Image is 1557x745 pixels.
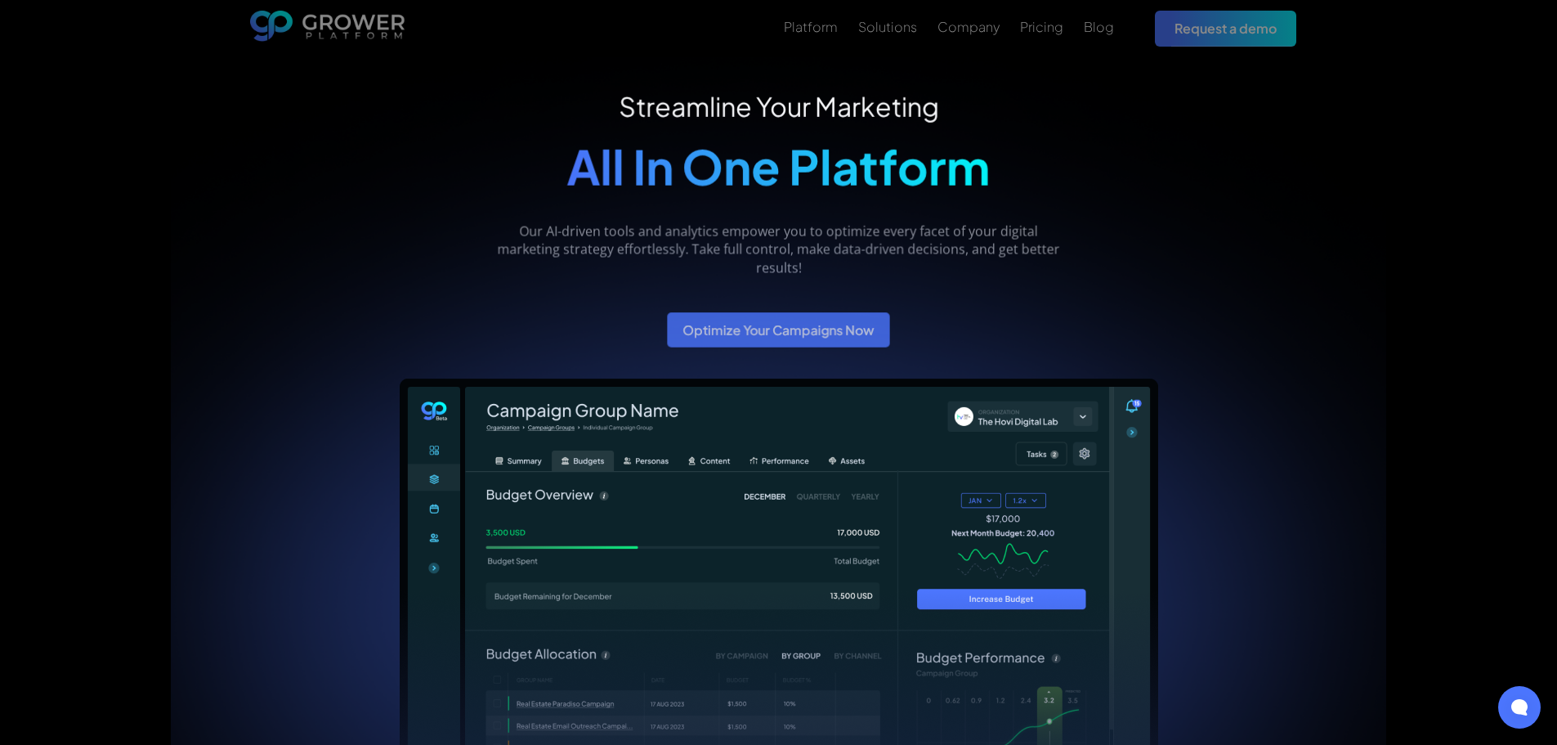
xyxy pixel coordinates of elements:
[1020,19,1063,34] div: Pricing
[937,17,1000,37] a: Company
[858,19,917,34] div: Solutions
[667,312,889,348] a: Optimize Your Campaigns Now
[1020,17,1063,37] a: Pricing
[1155,11,1296,46] a: Request a demo
[490,222,1067,276] p: Our AI-driven tools and analytics empower you to optimize every facet of your digital marketing s...
[566,137,990,196] span: All In One Platform
[784,17,838,37] a: Platform
[1084,17,1114,37] a: Blog
[937,19,1000,34] div: Company
[858,17,917,37] a: Solutions
[566,91,990,122] div: Streamline Your Marketing
[250,11,405,47] a: home
[1084,19,1114,34] div: Blog
[784,19,838,34] div: Platform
